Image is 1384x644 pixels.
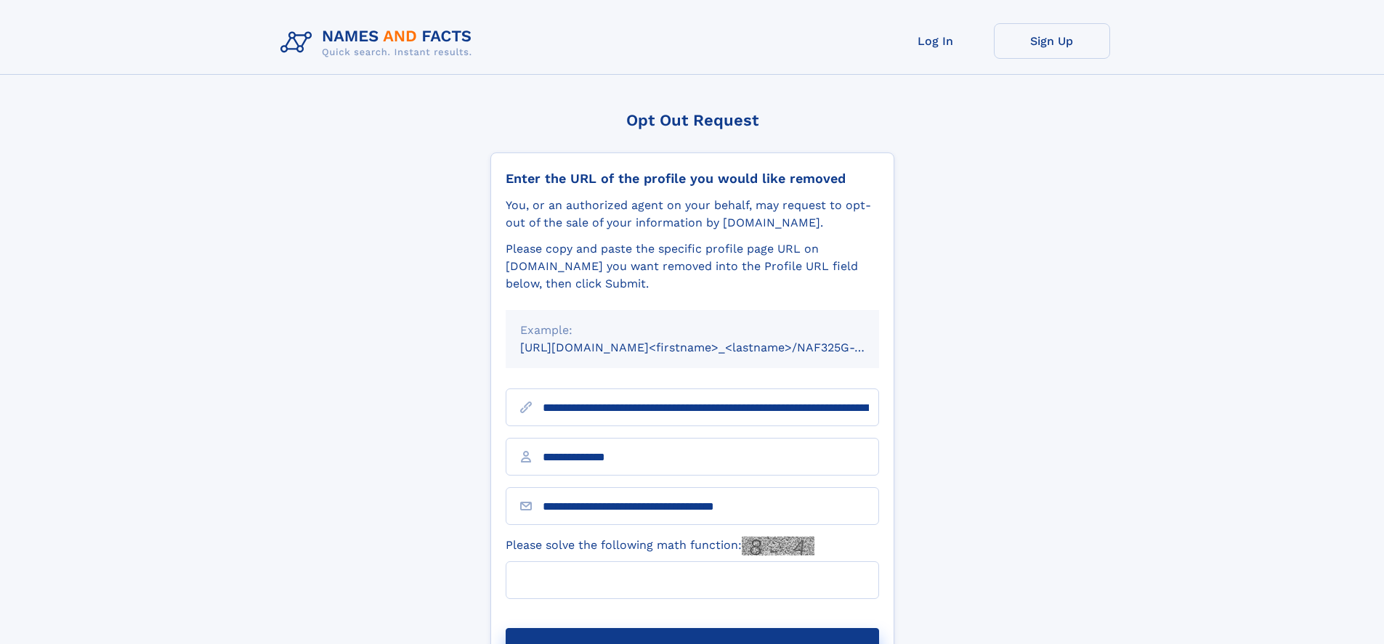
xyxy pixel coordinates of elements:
[520,322,865,339] div: Example:
[490,111,894,129] div: Opt Out Request
[878,23,994,59] a: Log In
[275,23,484,62] img: Logo Names and Facts
[520,341,907,354] small: [URL][DOMAIN_NAME]<firstname>_<lastname>/NAF325G-xxxxxxxx
[506,537,814,555] label: Please solve the following math function:
[506,240,879,293] div: Please copy and paste the specific profile page URL on [DOMAIN_NAME] you want removed into the Pr...
[506,197,879,232] div: You, or an authorized agent on your behalf, may request to opt-out of the sale of your informatio...
[506,171,879,187] div: Enter the URL of the profile you would like removed
[994,23,1110,59] a: Sign Up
